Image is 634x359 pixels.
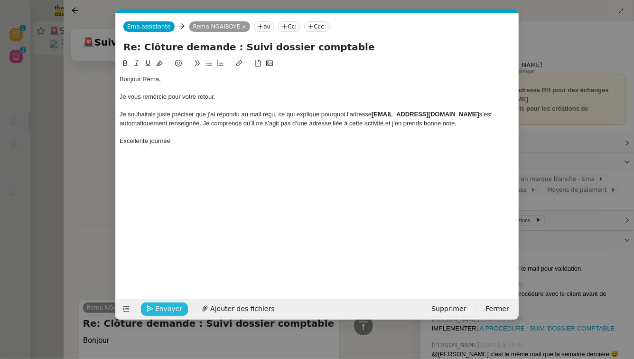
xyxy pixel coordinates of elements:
nz-tag: Rema NGAIBOYE [189,21,251,32]
nz-tag: Cc: [278,21,300,32]
span: Ajouter des fichiers [210,303,274,314]
button: Ajouter des fichiers [196,302,280,316]
span: Fermer [486,303,509,314]
span: Ema.assistante [127,23,171,30]
span: Envoyer [155,303,182,314]
span: Supprimer [431,303,466,314]
nz-tag: au [254,21,274,32]
button: Supprimer [426,302,472,316]
button: Fermer [480,302,515,316]
div: Je souhaitais juste préciser que j’ai répondu au mail reçu, ce qui explique pourquoi l’adresse s’... [120,110,515,128]
input: Subject [123,40,511,54]
nz-tag: Ccc: [304,21,330,32]
strong: [EMAIL_ADDRESS][DOMAIN_NAME] [372,111,479,118]
div: Bonjour Réma, [120,75,515,84]
div: Excellente journée [120,137,515,145]
button: Envoyer [141,302,188,316]
div: Je vous remercie pour votre retour. [120,93,515,101]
